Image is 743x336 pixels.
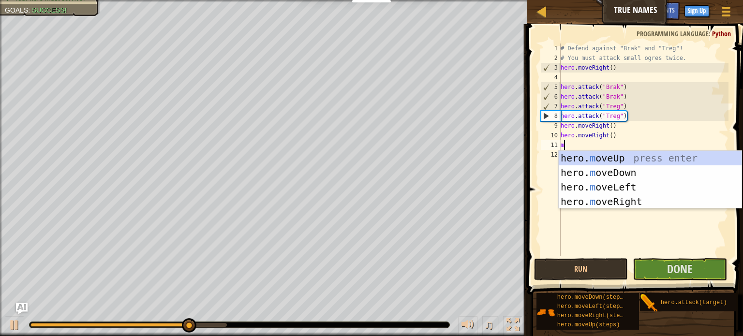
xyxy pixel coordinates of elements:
span: Ask AI [633,5,649,15]
div: 1 [541,44,561,53]
span: hero.moveRight(steps) [557,312,630,319]
div: 10 [541,131,561,140]
span: hero.moveUp(steps) [557,321,620,328]
img: portrait.png [536,303,555,321]
button: Toggle fullscreen [503,316,522,336]
button: Adjust volume [458,316,477,336]
div: 8 [541,111,561,121]
div: 5 [541,82,561,92]
span: : [709,29,712,38]
span: Goals [5,6,28,14]
span: hero.moveLeft(steps) [557,303,627,310]
span: Programming language [637,29,709,38]
div: 9 [541,121,561,131]
span: ♫ [484,318,494,332]
div: 6 [541,92,561,102]
span: hero.attack(target) [661,299,727,306]
div: 12 [541,150,561,160]
button: Ask AI [628,2,654,20]
div: 11 [541,140,561,150]
div: 3 [541,63,561,73]
div: 4 [541,73,561,82]
button: Run [534,258,628,280]
button: Ctrl + P: Play [5,316,24,336]
button: Ask AI [16,303,28,314]
span: Hints [659,5,675,15]
span: : [28,6,32,14]
img: portrait.png [640,294,658,312]
button: Show game menu [714,2,738,25]
span: Done [667,261,692,277]
button: ♫ [482,316,499,336]
button: Sign Up [684,5,709,17]
div: 7 [541,102,561,111]
button: Done [633,258,727,280]
span: hero.moveDown(steps) [557,294,627,301]
div: 2 [541,53,561,63]
span: Success! [32,6,67,14]
span: Python [712,29,731,38]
